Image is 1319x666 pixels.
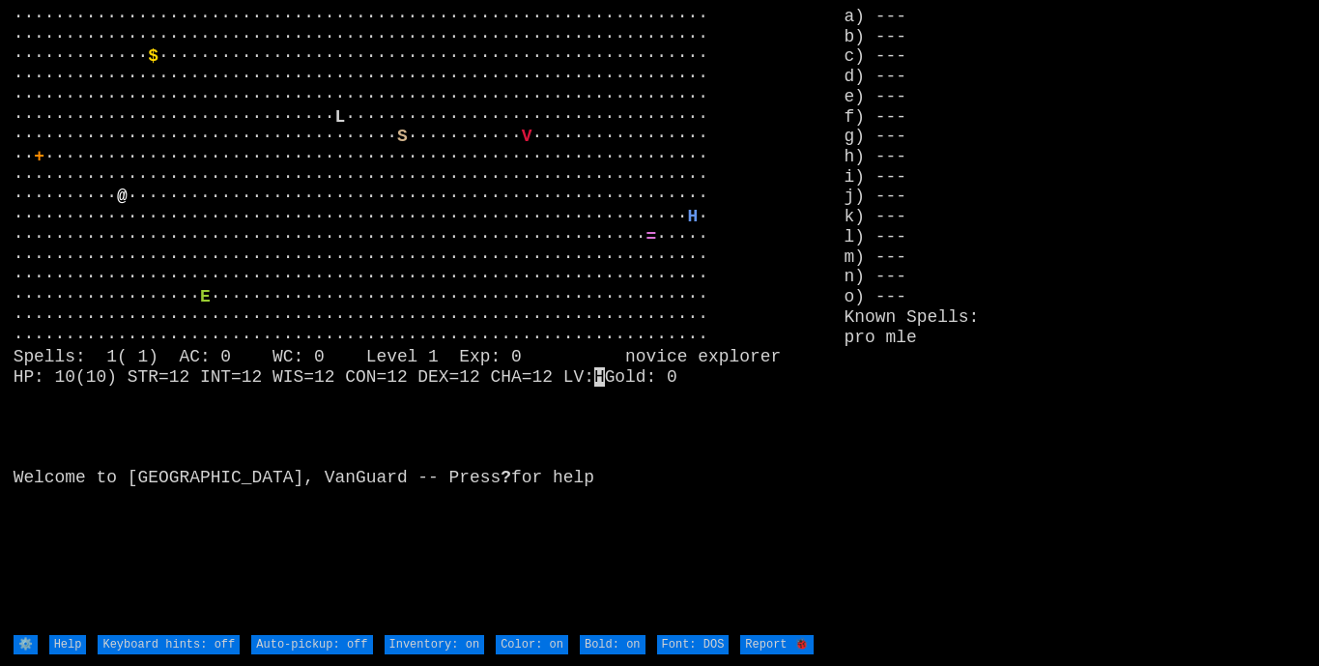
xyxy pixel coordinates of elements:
[49,635,87,655] input: Help
[14,7,845,633] larn: ··································································· ·····························...
[688,207,699,226] font: H
[580,635,645,655] input: Bold: on
[117,187,128,206] font: @
[34,147,44,166] font: +
[148,46,158,66] font: $
[646,227,657,246] font: =
[845,7,1306,633] stats: a) --- b) --- c) --- d) --- e) --- f) --- g) --- h) --- i) --- j) --- k) --- l) --- m) --- n) ---...
[251,635,372,655] input: Auto-pickup: off
[594,367,605,387] mark: H
[334,107,345,127] font: L
[657,635,730,655] input: Font: DOS
[740,635,813,655] input: Report 🐞
[200,287,211,306] font: E
[14,635,38,655] input: ⚙️
[496,635,568,655] input: Color: on
[385,635,485,655] input: Inventory: on
[98,635,240,655] input: Keyboard hints: off
[501,468,511,487] b: ?
[522,127,532,146] font: V
[397,127,408,146] font: S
